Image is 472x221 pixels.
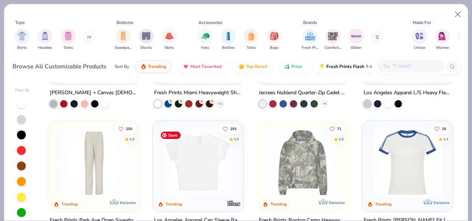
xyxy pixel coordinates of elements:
button: filter button [198,29,212,51]
span: 26 [442,127,446,130]
div: 4.8 [129,136,135,142]
span: Trending [148,64,166,69]
span: Price [291,64,302,69]
img: Women Image [438,32,447,40]
img: flash.gif [319,64,325,69]
button: Most Favorited [177,60,227,73]
span: Save [161,132,181,139]
span: Exclusive [119,200,135,205]
img: 0ed6d0be-3a42-4fd2-9b2a-c5ffc757fdcf [56,128,132,197]
img: Fresh Prints Image [305,31,316,42]
span: Totes [247,45,256,51]
div: filter for Gildan [349,29,364,51]
div: Los Angeles Apparel L/S Heavy Fleece Hoodie Po 14 Oz [364,88,451,98]
span: Comfort Colors [324,45,341,51]
div: filter for Fresh Prints [302,29,319,51]
button: filter button [244,29,258,51]
div: Brands [303,19,317,26]
span: + 6 [323,102,326,106]
img: Bags Image [270,32,278,40]
span: Fresh Prints [302,45,319,51]
button: filter button [349,29,364,51]
span: Top Rated [246,64,267,69]
button: Like [326,123,345,134]
div: filter for Sweatpants [115,29,132,51]
button: filter button [38,29,52,51]
input: Try "T-Shirt" [382,62,439,71]
img: Los Angeles Apparel logo [436,68,451,83]
span: Women [436,45,449,51]
span: Exclusive [434,200,450,205]
div: Bottoms [117,19,133,26]
span: Shirts [17,45,27,51]
div: filter for Hoodies [38,29,52,51]
button: filter button [162,29,177,51]
div: Fresh Prints Miami Heavyweight Shorts [154,88,242,98]
span: Tanks [63,45,73,51]
span: Exclusive [329,200,345,205]
span: Hats [201,45,209,51]
span: 71 [337,127,341,130]
span: Bags [270,45,278,51]
div: filter for Shorts [139,29,154,51]
span: Shorts [140,45,152,51]
div: filter for Bottles [221,29,236,51]
img: TopRated.gif [239,64,244,69]
button: Trending [135,60,171,73]
img: Hoodies Image [41,32,49,40]
span: Gildan [351,45,361,51]
div: filter for Tanks [61,29,76,51]
img: Jerzees logo [331,68,346,83]
div: Accessories [198,19,222,26]
span: Most Favorited [190,64,222,69]
div: filter for Unisex [412,29,427,51]
div: [PERSON_NAME] + Canvas [DEMOGRAPHIC_DATA]' Micro Ribbed Baby Tee [50,88,138,98]
span: Skirts [164,45,174,51]
img: Tanks Image [64,32,72,40]
img: Sweatpants Image [119,32,127,40]
img: Bella + Canvas logo [122,68,136,83]
img: c944d931-fb25-49bb-ae8c-568f6273e60a [131,128,207,197]
img: Shirts Image [18,32,26,40]
img: Shorts Image [142,32,150,40]
button: Close [451,7,465,21]
button: filter button [61,29,76,51]
div: Filter By [15,88,30,93]
span: 281 [230,127,237,130]
button: filter button [324,29,341,51]
button: filter button [302,29,319,51]
button: Like [431,123,450,134]
div: filter for Comfort Colors [324,29,341,51]
button: filter button [15,29,29,51]
img: trending.gif [140,64,146,69]
span: Hoodies [38,45,52,51]
img: e5540c4d-e74a-4e58-9a52-192fe86bec9f [369,128,445,197]
div: filter for Shirts [15,29,29,51]
button: filter button [139,29,154,51]
img: Los Angeles Apparel logo [226,195,241,210]
button: Top Rated [233,60,273,73]
img: b0603986-75a5-419a-97bc-283c66fe3a23 [160,128,236,197]
button: filter button [115,29,132,51]
span: Bottles [222,45,235,51]
img: Skirts Image [165,32,174,40]
img: most_fav.gif [183,64,189,69]
span: Sweatpants [115,45,132,51]
button: Like [115,123,136,134]
div: Sort By [115,63,129,70]
div: filter for Totes [244,29,258,51]
span: Unisex [414,45,425,51]
button: filter button [267,29,282,51]
img: Unisex Image [415,32,424,40]
span: 200 [126,127,132,130]
div: Browse All Customizable Products [13,62,107,71]
div: 4.8 [234,136,239,142]
img: Totes Image [247,32,255,40]
button: Price [278,60,308,73]
div: 4.8 [339,136,344,142]
img: 28bc0d45-805b-48d6-b7de-c789025e6b70 [265,128,341,197]
button: filter button [412,29,427,51]
div: filter for Bags [267,29,282,51]
div: 4.4 [443,136,448,142]
button: filter button [435,29,450,51]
